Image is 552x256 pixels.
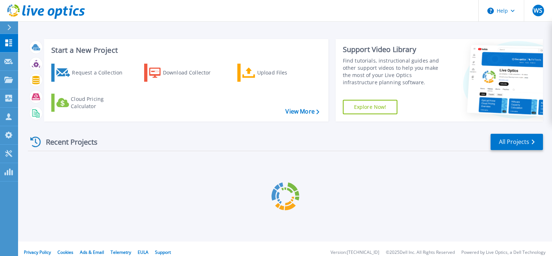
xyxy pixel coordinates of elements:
[331,250,379,255] li: Version: [TECHNICAL_ID]
[28,133,107,151] div: Recent Projects
[51,46,319,54] h3: Start a New Project
[163,65,221,80] div: Download Collector
[51,94,132,112] a: Cloud Pricing Calculator
[72,65,130,80] div: Request a Collection
[343,100,398,114] a: Explore Now!
[155,249,171,255] a: Support
[343,45,447,54] div: Support Video Library
[71,95,129,110] div: Cloud Pricing Calculator
[285,108,319,115] a: View More
[24,249,51,255] a: Privacy Policy
[257,65,315,80] div: Upload Files
[461,250,545,255] li: Powered by Live Optics, a Dell Technology
[491,134,543,150] a: All Projects
[51,64,132,82] a: Request a Collection
[343,57,447,86] div: Find tutorials, instructional guides and other support videos to help you make the most of your L...
[534,8,542,13] span: WS
[80,249,104,255] a: Ads & Email
[386,250,455,255] li: © 2025 Dell Inc. All Rights Reserved
[111,249,131,255] a: Telemetry
[57,249,73,255] a: Cookies
[237,64,318,82] a: Upload Files
[144,64,225,82] a: Download Collector
[138,249,148,255] a: EULA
